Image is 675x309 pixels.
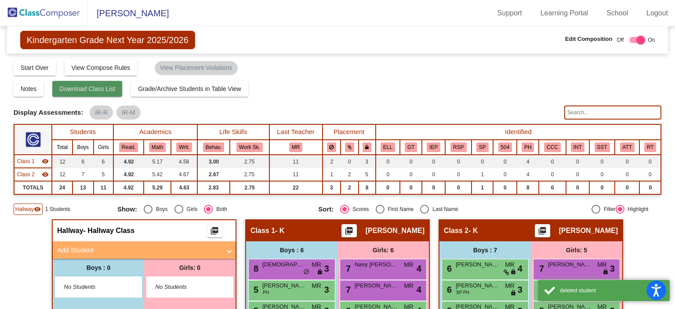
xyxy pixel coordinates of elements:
td: 0 [376,168,400,181]
td: 4.92 [113,155,144,168]
span: Start Over [21,64,49,71]
td: 0 [589,168,615,181]
td: 4 [517,155,539,168]
button: IEP [427,142,440,152]
th: Life Skills [197,124,269,140]
button: PH [522,142,534,152]
td: 6 [73,155,94,168]
input: Search... [564,105,661,120]
td: 0 [566,181,589,194]
a: Learning Portal [533,6,595,20]
span: MR [597,260,607,269]
th: Keep with teacher [359,140,376,155]
span: Class 2 [17,171,35,178]
button: SP [476,142,489,152]
td: 0 [566,155,589,168]
span: 5 [537,285,544,294]
td: 0 [639,155,661,168]
th: Parent Helper [517,140,539,155]
td: Cari Pike - K [14,155,52,168]
span: lock [602,269,609,276]
th: Keep away students [323,140,341,155]
span: Display Assessments: [14,109,83,116]
td: 0 [493,168,517,181]
span: [PERSON_NAME] [366,226,425,235]
td: 12 [52,168,72,181]
span: [PERSON_NAME] La [456,260,500,269]
span: [PERSON_NAME] [559,226,618,235]
div: Girls [183,205,198,213]
td: 0 [539,168,566,181]
th: Boys [73,140,94,155]
span: Hallway [15,205,34,213]
span: 7 [344,264,351,273]
button: CCC [544,142,561,152]
th: Gifted and Talented [400,140,422,155]
td: 5 [94,168,113,181]
mat-icon: visibility [34,206,41,213]
td: 1 [323,168,341,181]
th: Student Study Team [589,140,615,155]
td: 11 [269,155,323,168]
span: 8 [251,264,258,273]
mat-expansion-panel-header: Add Student [53,241,236,259]
span: 5 [251,285,258,294]
td: 0 [341,155,358,168]
div: Boys : 0 [53,259,144,276]
mat-radio-group: Select an option [117,205,312,214]
td: 0 [639,168,661,181]
span: [PERSON_NAME] [548,260,592,269]
span: 4 [518,262,523,275]
th: Academics [113,124,197,140]
td: 8 [517,181,539,194]
td: 0 [589,181,615,194]
span: [PERSON_NAME] [88,6,169,20]
td: 3 [359,155,376,168]
button: Print Students Details [207,224,222,237]
span: lock [317,269,323,276]
td: 0 [445,181,472,194]
th: Identified [376,124,661,140]
td: 1 [472,168,493,181]
td: 5.42 [144,168,171,181]
td: 4 [517,168,539,181]
mat-chip: View Placement Violations [155,61,237,75]
td: 0 [422,155,445,168]
td: 0 [615,168,639,181]
span: Kindergarten Grade Next Year 2025/2026 [20,31,195,49]
td: 13 [73,181,94,194]
td: 2 [341,168,358,181]
td: 1 [472,181,493,194]
td: 3.00 [197,155,230,168]
span: SP PH [456,289,469,296]
button: Behav. [203,142,224,152]
span: [PERSON_NAME] St [PERSON_NAME] [456,281,500,290]
button: Grade/Archive Students in Table View [131,81,248,97]
span: View Compose Rules [72,64,131,71]
span: 1 Students [45,205,70,213]
span: MR [505,281,515,291]
button: Work Sk. [236,142,263,152]
span: Class 2 [444,226,468,235]
td: 3 [323,181,341,194]
th: 504 Plan [493,140,517,155]
span: Show: [117,205,137,213]
td: 0 [376,181,400,194]
mat-icon: picture_as_pdf [537,226,548,239]
div: Boys : 7 [439,241,531,259]
button: GT [405,142,417,152]
td: 0 [493,155,517,168]
th: RSP [445,140,472,155]
th: Speech [472,140,493,155]
a: Logout [639,6,675,20]
td: 4.67 [171,168,197,181]
div: deleted student [560,287,663,294]
span: - K [468,226,478,235]
button: Print Students Details [535,224,550,237]
th: Attendance Concerns [615,140,639,155]
a: School [599,6,635,20]
th: Intervention for Math or Reading [566,140,589,155]
td: 4.63 [171,181,197,194]
button: Start Over [14,60,56,76]
span: PH [263,289,269,296]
